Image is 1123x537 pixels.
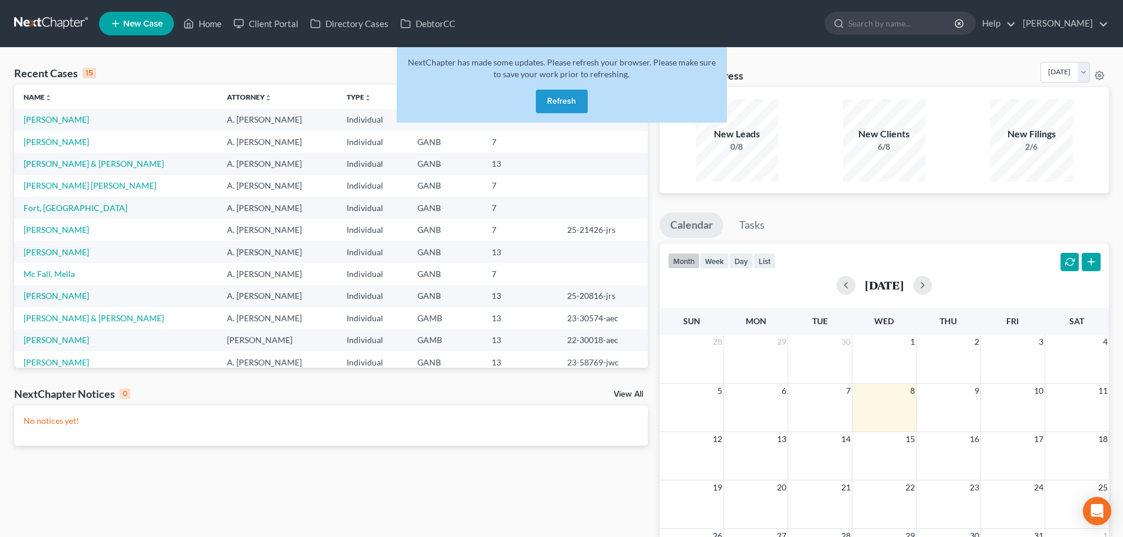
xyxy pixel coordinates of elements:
[218,351,337,373] td: A. [PERSON_NAME]
[712,335,723,349] span: 28
[969,480,980,495] span: 23
[218,263,337,285] td: A. [PERSON_NAME]
[843,141,926,153] div: 6/8
[482,241,558,263] td: 13
[482,197,558,219] td: 7
[558,330,648,351] td: 22-30018-aec
[696,127,778,141] div: New Leads
[337,131,408,153] td: Individual
[24,269,75,279] a: Mc Fall, Mella
[24,335,89,345] a: [PERSON_NAME]
[753,253,776,269] button: list
[394,13,461,34] a: DebtorCC
[696,141,778,153] div: 0/8
[558,219,648,241] td: 25-21426-jrs
[558,351,648,373] td: 23-58769-jwc
[347,93,371,101] a: Typeunfold_more
[683,316,700,326] span: Sun
[408,153,482,174] td: GANB
[712,432,723,446] span: 12
[408,57,716,79] span: NextChapter has made some updates. Please refresh your browser. Please make sure to save your wor...
[265,94,272,101] i: unfold_more
[24,159,164,169] a: [PERSON_NAME] & [PERSON_NAME]
[482,307,558,329] td: 13
[177,13,228,34] a: Home
[24,137,89,147] a: [PERSON_NAME]
[614,390,643,398] a: View All
[482,131,558,153] td: 7
[976,13,1016,34] a: Help
[218,108,337,130] td: A. [PERSON_NAME]
[668,253,700,269] button: month
[227,93,272,101] a: Attorneyunfold_more
[776,432,788,446] span: 13
[1102,335,1109,349] span: 4
[218,307,337,329] td: A. [PERSON_NAME]
[1017,13,1108,34] a: [PERSON_NAME]
[1033,384,1045,398] span: 10
[482,153,558,174] td: 13
[865,279,904,291] h2: [DATE]
[660,212,723,238] a: Calendar
[558,307,648,329] td: 23-30574-aec
[909,335,916,349] span: 1
[14,387,130,401] div: NextChapter Notices
[218,241,337,263] td: A. [PERSON_NAME]
[218,330,337,351] td: [PERSON_NAME]
[746,316,766,326] span: Mon
[218,153,337,174] td: A. [PERSON_NAME]
[123,19,163,28] span: New Case
[973,335,980,349] span: 2
[1038,335,1045,349] span: 3
[337,153,408,174] td: Individual
[24,225,89,235] a: [PERSON_NAME]
[1033,480,1045,495] span: 24
[1033,432,1045,446] span: 17
[482,285,558,307] td: 13
[874,316,894,326] span: Wed
[24,203,127,213] a: Fort, [GEOGRAPHIC_DATA]
[408,351,482,373] td: GANB
[1069,316,1084,326] span: Sat
[120,388,130,399] div: 0
[337,285,408,307] td: Individual
[364,94,371,101] i: unfold_more
[337,330,408,351] td: Individual
[337,307,408,329] td: Individual
[729,212,775,238] a: Tasks
[940,316,957,326] span: Thu
[408,241,482,263] td: GANB
[776,335,788,349] span: 29
[337,263,408,285] td: Individual
[840,480,852,495] span: 21
[780,384,788,398] span: 6
[700,253,729,269] button: week
[990,127,1073,141] div: New Filings
[408,263,482,285] td: GANB
[812,316,828,326] span: Tue
[218,175,337,197] td: A. [PERSON_NAME]
[337,241,408,263] td: Individual
[482,351,558,373] td: 13
[337,108,408,130] td: Individual
[24,114,89,124] a: [PERSON_NAME]
[45,94,52,101] i: unfold_more
[558,285,648,307] td: 25-20816-jrs
[408,197,482,219] td: GANB
[24,180,156,190] a: [PERSON_NAME] [PERSON_NAME]
[776,480,788,495] span: 20
[845,384,852,398] span: 7
[408,285,482,307] td: GANB
[24,415,638,427] p: No notices yet!
[482,175,558,197] td: 7
[24,93,52,101] a: Nameunfold_more
[729,253,753,269] button: day
[482,263,558,285] td: 7
[848,12,956,34] input: Search by name...
[990,141,1073,153] div: 2/6
[712,480,723,495] span: 19
[716,384,723,398] span: 5
[408,330,482,351] td: GAMB
[337,175,408,197] td: Individual
[337,197,408,219] td: Individual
